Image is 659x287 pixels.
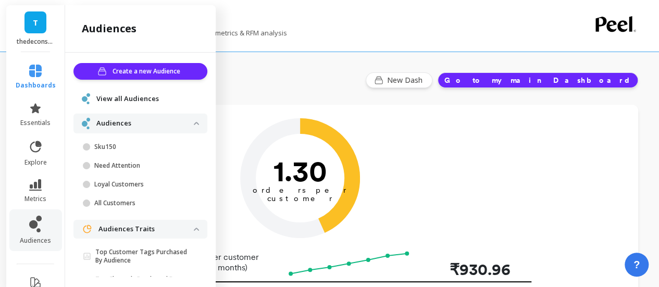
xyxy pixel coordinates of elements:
[82,93,90,104] img: navigation item icon
[24,195,46,203] span: metrics
[82,224,92,234] img: navigation item icon
[253,185,347,195] tspan: orders per
[366,72,432,88] button: New Dash
[20,119,51,127] span: essentials
[96,94,159,104] span: View all Audiences
[95,248,194,265] p: Top Customer Tags Purchased By Audience
[194,122,199,125] img: down caret icon
[94,180,194,189] p: Loyal Customers
[177,252,275,273] p: LTV per customer (24 months)
[96,118,194,129] p: Audiences
[16,81,56,90] span: dashboards
[73,63,207,80] button: Create a new Audience
[438,72,638,88] button: Go to my main Dashboard
[24,158,47,167] span: explore
[98,224,194,234] p: Audiences Traits
[82,21,136,36] h2: audiences
[427,258,511,281] p: ₹930.96
[273,154,327,188] text: 1.30
[633,257,640,272] span: ?
[94,199,194,207] p: All Customers
[96,94,199,104] a: View all Audiences
[20,236,51,245] span: audiences
[94,161,194,170] p: Need Attention
[625,253,649,277] button: ?
[113,66,183,77] span: Create a new Audience
[94,143,194,151] p: Sku150
[267,194,333,203] tspan: customer
[82,118,90,129] img: navigation item icon
[33,17,38,29] span: T
[387,75,426,85] span: New Dash
[194,228,199,231] img: down caret icon
[17,38,55,46] p: thedeconstruct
